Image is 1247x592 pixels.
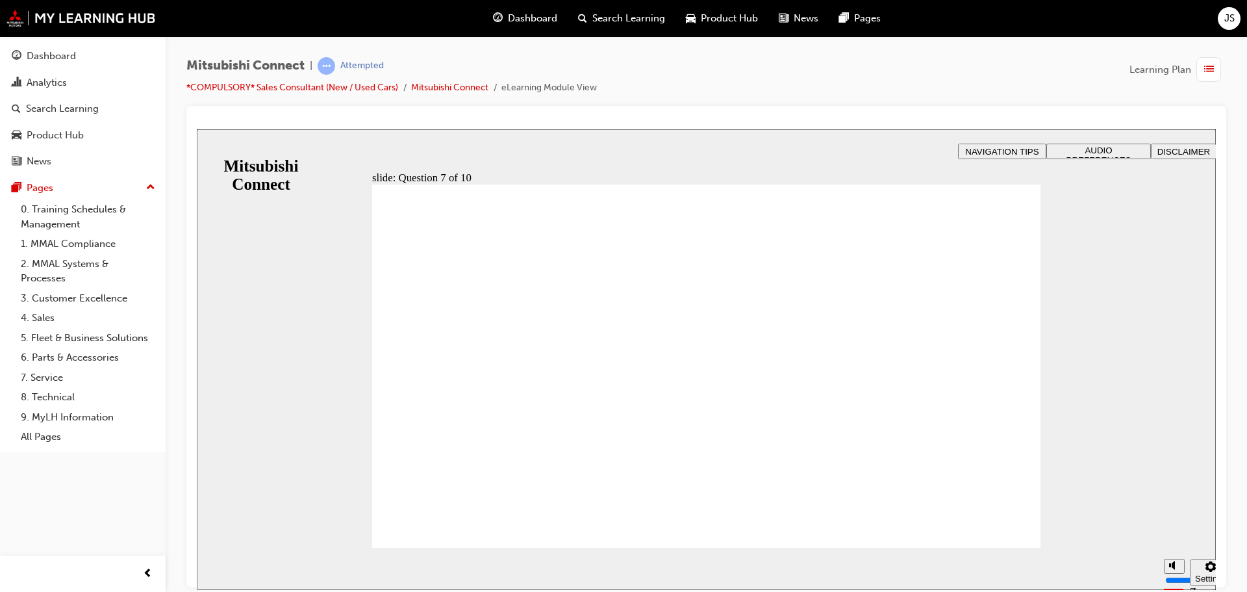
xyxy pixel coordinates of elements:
a: 5. Fleet & Business Solutions [16,328,160,348]
a: 9. MyLH Information [16,407,160,428]
span: AUDIO PREFERENCES [870,16,935,36]
span: search-icon [12,103,21,115]
a: guage-iconDashboard [483,5,568,32]
span: NAVIGATION TIPS [768,18,842,27]
button: Pages [5,176,160,200]
a: pages-iconPages [829,5,891,32]
a: 4. Sales [16,308,160,328]
span: guage-icon [493,10,503,27]
button: NAVIGATION TIPS [761,14,850,30]
span: DISCLAIMER [961,18,1013,27]
label: Zoom to fit [993,456,1019,495]
input: volume [968,446,1052,456]
span: Product Hub [701,11,758,26]
button: Mute (Ctrl+Alt+M) [967,430,988,444]
a: Dashboard [5,44,160,68]
button: DISCLAIMER [954,14,1020,30]
span: search-icon [578,10,587,27]
a: news-iconNews [768,5,829,32]
div: Settings [998,444,1029,454]
button: Learning Plan [1129,57,1226,82]
a: Search Learning [5,97,160,121]
div: Analytics [27,75,67,90]
button: Settings [993,430,1035,456]
button: JS [1218,7,1241,30]
span: JS [1224,11,1235,26]
span: News [794,11,818,26]
div: Dashboard [27,49,76,64]
div: Product Hub [27,128,84,143]
li: eLearning Module View [501,81,597,96]
a: 0. Training Schedules & Management [16,199,160,234]
span: list-icon [1204,62,1214,78]
a: 8. Technical [16,387,160,407]
a: 7. Service [16,368,160,388]
a: News [5,149,160,174]
a: 3. Customer Excellence [16,289,160,309]
span: Mitsubishi Connect [186,58,305,73]
span: chart-icon [12,77,21,89]
a: All Pages [16,427,160,447]
a: 2. MMAL Systems & Processes [16,254,160,289]
span: news-icon [779,10,788,27]
a: car-iconProduct Hub [675,5,768,32]
button: DashboardAnalyticsSearch LearningProduct HubNews [5,42,160,176]
span: pages-icon [12,183,21,194]
div: Search Learning [26,101,99,116]
a: Mitsubishi Connect [411,82,488,93]
button: AUDIO PREFERENCES [850,14,954,30]
span: car-icon [12,130,21,142]
span: Learning Plan [1129,62,1191,77]
span: Search Learning [592,11,665,26]
a: *COMPULSORY* Sales Consultant (New / Used Cars) [186,82,398,93]
span: pages-icon [839,10,849,27]
span: | [310,58,312,73]
a: 6. Parts & Accessories [16,348,160,368]
div: Attempted [340,60,384,72]
span: prev-icon [143,566,153,582]
span: Dashboard [508,11,557,26]
div: misc controls [961,418,1013,461]
div: Pages [27,181,53,196]
a: Product Hub [5,123,160,148]
a: 1. MMAL Compliance [16,234,160,254]
span: news-icon [12,156,21,168]
img: mmal [6,10,156,27]
span: car-icon [686,10,696,27]
span: Pages [854,11,881,26]
a: search-iconSearch Learning [568,5,675,32]
span: up-icon [146,179,155,196]
a: Analytics [5,71,160,95]
div: News [27,154,51,169]
span: learningRecordVerb_ATTEMPT-icon [318,57,335,75]
span: guage-icon [12,51,21,62]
